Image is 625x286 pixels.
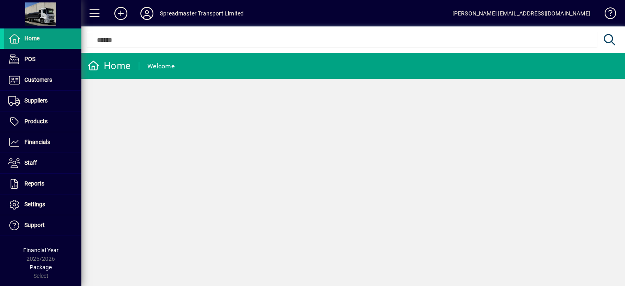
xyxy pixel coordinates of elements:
a: Settings [4,194,81,215]
span: Financial Year [23,247,59,253]
div: [PERSON_NAME] [EMAIL_ADDRESS][DOMAIN_NAME] [452,7,590,20]
span: Products [24,118,48,124]
span: Support [24,222,45,228]
span: Package [30,264,52,271]
a: Knowledge Base [599,2,615,28]
a: Reports [4,174,81,194]
div: Welcome [147,60,175,73]
a: Products [4,111,81,132]
span: Staff [24,159,37,166]
span: Home [24,35,39,41]
button: Profile [134,6,160,21]
a: Suppliers [4,91,81,111]
span: Customers [24,76,52,83]
div: Spreadmaster Transport Limited [160,7,244,20]
span: POS [24,56,35,62]
span: Financials [24,139,50,145]
span: Settings [24,201,45,207]
span: Suppliers [24,97,48,104]
a: Support [4,215,81,236]
div: Home [87,59,131,72]
span: Reports [24,180,44,187]
a: Financials [4,132,81,153]
a: POS [4,49,81,70]
button: Add [108,6,134,21]
a: Customers [4,70,81,90]
a: Staff [4,153,81,173]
